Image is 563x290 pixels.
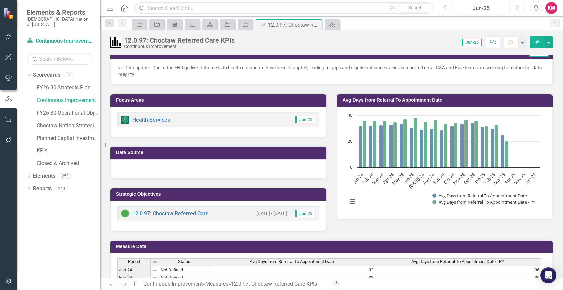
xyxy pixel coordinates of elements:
[344,112,543,212] svg: Interactive chart
[393,122,397,168] path: Apr-24, 34.8. Avg Days from Referral To Appointment Date - PY.
[462,39,482,46] span: Jun-25
[454,123,457,168] path: Oct-24, 34.5. Avg Days from Referral To Appointment Date - PY.
[379,125,383,168] path: Mar-24, 32.5. Avg Days from Referral To Appointment Date.
[512,172,526,186] text: May-25
[132,117,170,123] a: Health Services
[209,266,375,274] td: 32
[3,8,15,19] img: ClearPoint Strategy
[135,2,434,14] input: Search ClearPoint...
[450,126,454,168] path: Oct-24, 31.9. Avg Days from Referral To Appointment Date.
[143,281,203,287] a: Continuous Improvement
[433,120,437,168] path: Aug-24, 36.4. Avg Days from Referral To Appointment Date - PY.
[389,125,393,168] path: Apr-24, 32.8. Avg Days from Referral To Appointment Date.
[439,199,536,205] text: Avg Days from Referral To Appointment Date - PY
[482,172,496,185] text: Feb-25
[451,172,466,186] text: Nov-24
[462,172,476,186] text: Dec-24
[268,21,320,29] div: 12.0.97: Choctaw Referred Care KPIs
[505,141,508,168] path: Mar-25, 20.2. Avg Days from Referral To Appointment Date - PY.
[37,84,100,92] a: FY26-30 Strategic Plan
[159,266,209,274] td: Not Defined
[370,172,385,186] text: Mar-24
[124,37,235,44] div: 12.0.97: Choctaw Referred Care KPIs
[409,128,413,168] path: Jun-24, 30.7. Avg Days from Referral To Appointment Date.
[250,259,334,264] span: Avg Days from Referral To Appointment Date
[64,72,74,78] div: 7
[480,127,484,168] path: Jan-25, 31.4. Avg Days from Referral To Appointment Date.
[231,281,317,287] div: 12.0.97: Choctaw Referred Care KPIs
[37,122,100,130] a: Choctaw Nation Strategic Plan
[351,172,364,185] text: Jan-24
[432,193,528,199] button: Show Avg Days from Referral To Appointment Date
[470,123,474,168] path: Dec-24, 34. Avg Days from Referral To Appointment Date.
[545,2,557,14] button: KW
[474,121,478,168] path: Dec-24, 35.7. Avg Days from Referral To Appointment Date - PY.
[399,3,432,13] button: Search
[295,116,315,123] span: Jun-25
[33,71,60,79] a: Scorecards
[55,186,68,192] div: 140
[464,120,468,168] path: Nov-24, 36.7. Avg Days from Referral To Appointment Date - PY.
[209,274,375,282] td: 32
[37,147,100,155] a: KPIs
[362,121,366,168] path: Jan-24, 35.9. Avg Days from Referral To Appointment Date - PY.
[421,172,435,186] text: Aug-24
[348,197,357,206] button: View chart menu, Chart
[27,37,93,45] a: Continuous Improvement
[501,135,504,168] path: Mar-25, 24.8. Avg Days from Referral To Appointment Date.
[381,172,395,185] text: Apr-24
[375,266,541,274] td: 36
[423,122,427,168] path: Jul-24, 35.1. Avg Days from Referral To Appointment Date - PY.
[37,160,100,167] a: Closed & Archived
[152,259,158,265] img: 8DAGhfEEPCf229AAAAAElFTkSuQmCC
[359,115,535,168] g: Avg Days from Referral To Appointment Date, bar series 1 of 2 with 18 bars.
[432,199,537,205] button: Show Avg Days from Referral To Appointment Date - PY
[369,126,372,168] path: Feb-24, 32.3. Avg Days from Referral To Appointment Date.
[399,124,403,168] path: May-24, 33.2. Avg Days from Referral To Appointment Date.
[256,210,287,217] small: [DATE] - [DATE]
[455,4,507,12] div: Jun-25
[344,112,546,212] div: Chart. Highcharts interactive chart.
[124,44,235,49] div: Continuous Improvement
[373,121,376,168] path: Feb-24, 36.1. Avg Days from Referral To Appointment Date - PY.
[408,5,423,10] span: Search
[117,266,151,274] td: Jan-24
[121,116,129,124] img: Report
[27,16,93,27] small: [DEMOGRAPHIC_DATA] Nation of [US_STATE]
[523,172,537,185] text: Jun-25
[413,118,417,168] path: Jun-24, 38.1. Avg Days from Referral To Appointment Date - PY.
[390,172,405,186] text: May-24
[348,112,352,118] text: 40
[491,129,494,168] path: Feb-25, 29.6. Avg Days from Referral To Appointment Date.
[439,193,527,199] text: Avg Days from Referral To Appointment Date
[401,172,415,185] text: Jun-24
[420,130,423,168] path: Jul-24, 29.1. Avg Days from Referral To Appointment Date.
[453,2,509,14] button: Jun-25
[383,121,386,168] path: Mar-24, 35.8. Avg Days from Referral To Appointment Date - PY.
[440,130,443,168] path: Sep-24, 28.7. Avg Days from Referral To Appointment Date.
[37,109,100,117] a: FY26-30 Operational Objectives
[444,124,447,168] path: Sep-24, 33.6. Avg Days from Referral To Appointment Date - PY.
[37,135,100,142] a: Planned Capital Investments
[116,244,549,249] h3: Measure Data
[350,164,352,170] text: 0
[540,267,556,283] div: Open Intercom Messenger
[359,126,362,168] path: Jan-24, 31.7. Avg Days from Referral To Appointment Date.
[117,274,151,282] td: Feb-24
[343,98,550,103] h3: Avg Days from Referral To Appointment Date
[375,274,541,282] td: 36
[503,172,516,185] text: Apr-25
[442,172,456,185] text: Oct-24
[295,210,315,217] span: Jun-25
[132,210,209,217] a: 12.0.97: Choctaw Referred Care
[494,125,498,168] path: Feb-25, 32.4. Avg Days from Referral To Appointment Date - PY.
[361,172,375,186] text: Feb-24
[178,259,190,264] span: Status
[116,192,323,197] h3: Strategic Objectives
[59,173,72,179] div: 259
[205,281,228,287] a: Measures
[121,209,129,217] img: CI Action Plan Approved/In Progress
[403,119,407,168] path: May-24, 37.1. Avg Days from Referral To Appointment Date - PY.
[27,53,93,65] input: Search Below...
